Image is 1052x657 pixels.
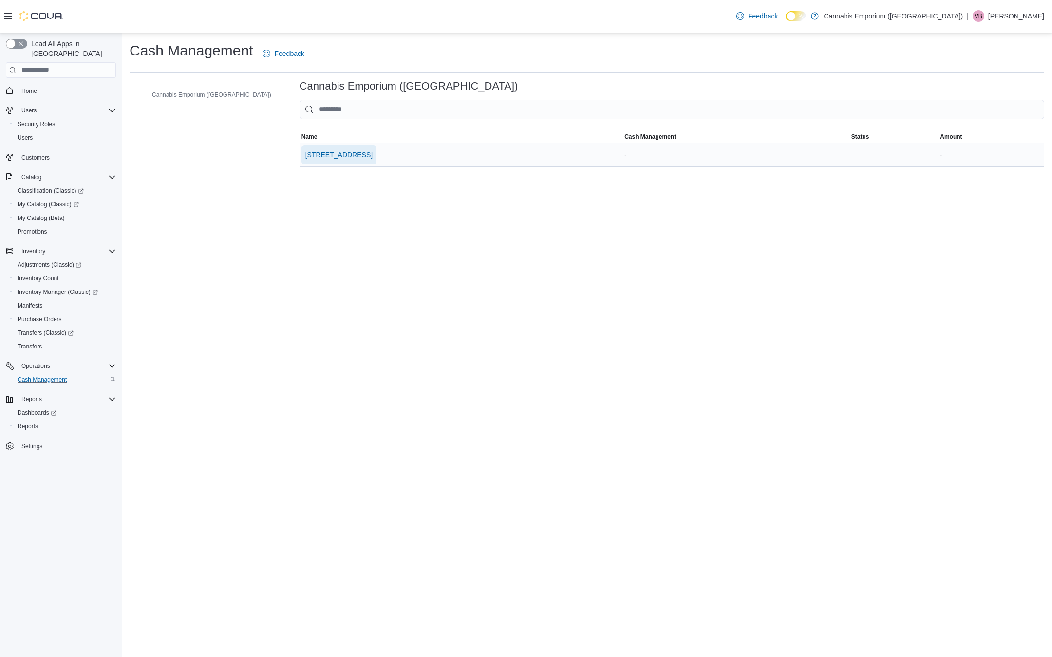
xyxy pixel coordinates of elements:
[14,327,116,339] span: Transfers (Classic)
[2,359,120,373] button: Operations
[2,104,120,117] button: Users
[18,360,116,372] span: Operations
[21,362,50,370] span: Operations
[2,244,120,258] button: Inventory
[14,374,71,385] a: Cash Management
[988,10,1044,22] p: [PERSON_NAME]
[18,245,49,257] button: Inventory
[14,341,46,352] a: Transfers
[21,154,50,162] span: Customers
[748,11,778,21] span: Feedback
[14,300,46,311] a: Manifests
[18,440,116,452] span: Settings
[14,118,116,130] span: Security Roles
[18,302,42,310] span: Manifests
[2,170,120,184] button: Catalog
[975,10,982,22] span: VB
[301,145,376,164] button: [STREET_ADDRESS]
[622,131,849,143] button: Cash Management
[259,44,308,63] a: Feedback
[21,87,37,95] span: Home
[786,11,806,21] input: Dark Mode
[938,149,1044,161] div: -
[10,406,120,420] a: Dashboards
[18,393,46,405] button: Reports
[14,185,88,197] a: Classification (Classic)
[274,49,304,58] span: Feedback
[14,259,116,271] span: Adjustments (Classic)
[851,133,869,141] span: Status
[2,84,120,98] button: Home
[18,187,84,195] span: Classification (Classic)
[18,85,41,97] a: Home
[938,131,1044,143] button: Amount
[10,211,120,225] button: My Catalog (Beta)
[10,272,120,285] button: Inventory Count
[19,11,63,21] img: Cova
[14,341,116,352] span: Transfers
[10,299,120,312] button: Manifests
[10,258,120,272] a: Adjustments (Classic)
[18,409,56,417] span: Dashboards
[14,407,60,419] a: Dashboards
[300,131,622,143] button: Name
[18,288,98,296] span: Inventory Manager (Classic)
[10,225,120,238] button: Promotions
[138,89,275,101] button: Cannabis Emporium ([GEOGRAPHIC_DATA])
[967,10,969,22] p: |
[18,422,38,430] span: Reports
[21,107,37,114] span: Users
[786,21,786,22] span: Dark Mode
[14,259,85,271] a: Adjustments (Classic)
[18,261,81,269] span: Adjustments (Classic)
[18,440,46,452] a: Settings
[14,212,116,224] span: My Catalog (Beta)
[130,41,253,60] h1: Cash Management
[27,39,116,58] span: Load All Apps in [GEOGRAPHIC_DATA]
[733,6,782,26] a: Feedback
[824,10,963,22] p: Cannabis Emporium ([GEOGRAPHIC_DATA])
[18,201,79,208] span: My Catalog (Classic)
[14,199,116,210] span: My Catalog (Classic)
[14,313,66,325] a: Purchase Orders
[14,226,116,237] span: Promotions
[14,118,59,130] a: Security Roles
[2,150,120,164] button: Customers
[18,274,59,282] span: Inventory Count
[21,442,42,450] span: Settings
[152,91,271,99] span: Cannabis Emporium ([GEOGRAPHIC_DATA])
[14,420,116,432] span: Reports
[21,173,41,181] span: Catalog
[18,105,40,116] button: Users
[10,420,120,433] button: Reports
[10,285,120,299] a: Inventory Manager (Classic)
[18,360,54,372] button: Operations
[14,300,116,311] span: Manifests
[624,133,676,141] span: Cash Management
[18,393,116,405] span: Reports
[14,226,51,237] a: Promotions
[18,214,65,222] span: My Catalog (Beta)
[14,407,116,419] span: Dashboards
[301,133,318,141] span: Name
[18,329,74,337] span: Transfers (Classic)
[18,105,116,116] span: Users
[18,245,116,257] span: Inventory
[14,132,116,144] span: Users
[21,395,42,403] span: Reports
[14,286,116,298] span: Inventory Manager (Classic)
[18,171,45,183] button: Catalog
[14,420,42,432] a: Reports
[18,85,116,97] span: Home
[14,374,116,385] span: Cash Management
[305,150,373,160] span: [STREET_ADDRESS]
[18,343,42,350] span: Transfers
[300,80,518,92] h3: Cannabis Emporium ([GEOGRAPHIC_DATA])
[10,198,120,211] a: My Catalog (Classic)
[6,80,116,479] nav: Complex example
[18,134,33,142] span: Users
[14,273,63,284] a: Inventory Count
[300,100,1044,119] input: This is a search bar. As you type, the results lower in the page will automatically filter.
[14,286,102,298] a: Inventory Manager (Classic)
[622,149,849,161] div: -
